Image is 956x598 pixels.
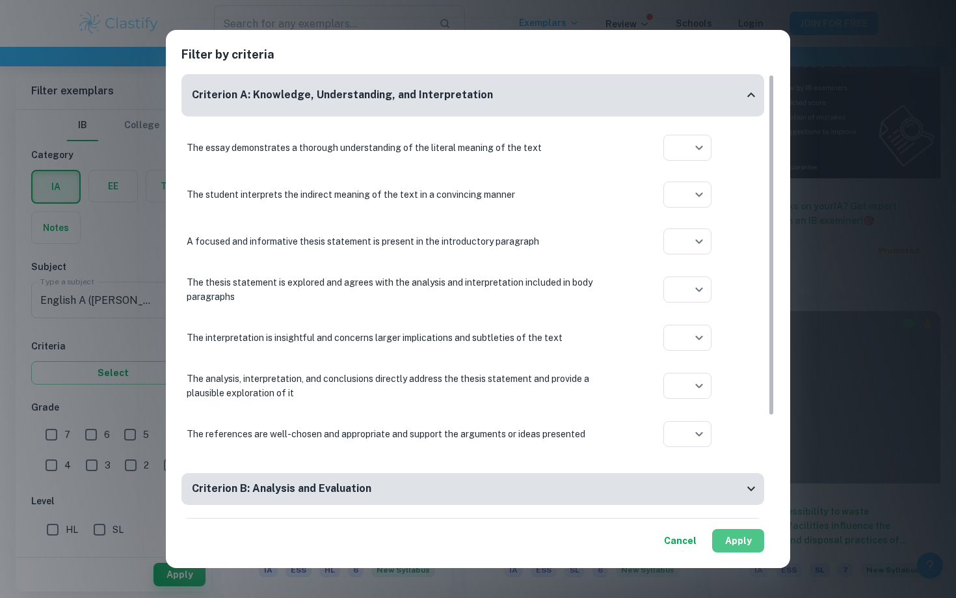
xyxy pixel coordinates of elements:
h6: Criterion A: Knowledge, Understanding, and Interpretation [192,87,493,103]
button: Cancel [659,529,702,552]
p: The interpretation is insightful and concerns larger implications and subtleties of the text [187,331,616,345]
p: The thesis statement is explored and agrees with the analysis and interpretation included in body... [187,275,616,304]
div: Criterion B: Analysis and Evaluation [181,473,764,505]
p: The essay demonstrates a thorough understanding of the literal meaning of the text [187,141,616,155]
h6: Criterion B: Analysis and Evaluation [192,481,371,497]
p: A focused and informative thesis statement is present in the introductory paragraph [187,234,616,249]
h2: Filter by criteria [181,46,775,74]
p: The student interprets the indirect meaning of the text in a convincing manner [187,187,616,202]
div: Criterion A: Knowledge, Understanding, and Interpretation [181,74,764,116]
p: The analysis, interpretation, and conclusions directly address the thesis statement and provide a... [187,372,616,400]
button: Apply [712,529,764,552]
p: The references are well-chosen and appropriate and support the arguments or ideas presented [187,427,616,441]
